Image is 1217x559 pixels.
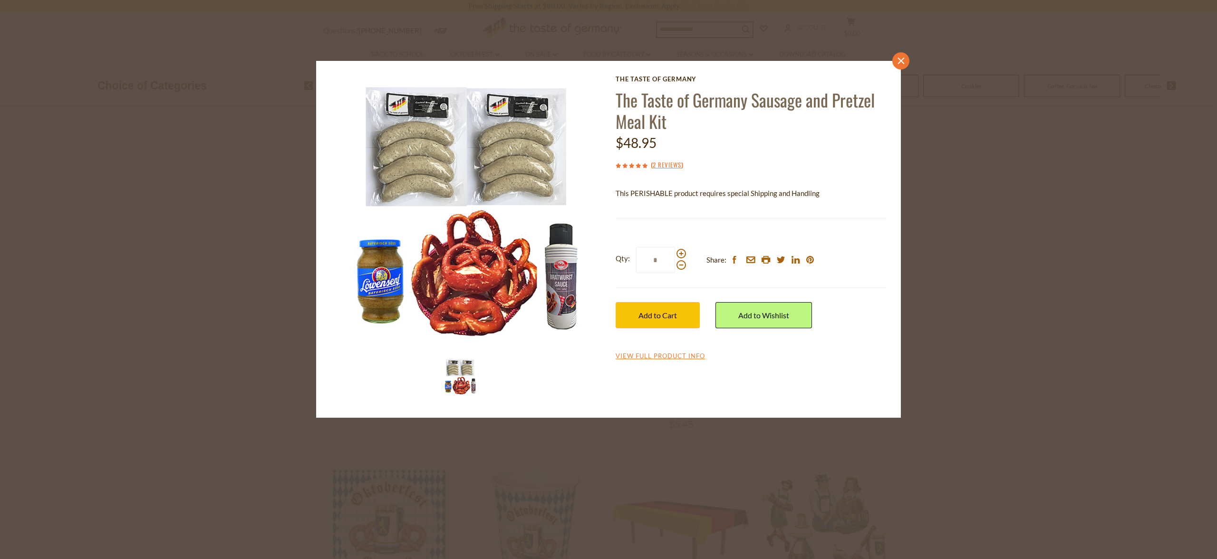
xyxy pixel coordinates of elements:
a: 2 Reviews [653,160,681,170]
strong: Qty: [616,253,630,265]
a: View Full Product Info [616,352,705,361]
img: The Taste of Germany Sausage and Pretzel Meal Kit [330,75,602,347]
a: The Taste of Germany Sausage and Pretzel Meal Kit [616,87,875,134]
a: The Taste of Germany [616,75,887,83]
span: Share: [706,254,726,266]
a: Add to Wishlist [715,302,812,328]
p: This PERISHABLE product requires special Shipping and Handling [616,187,887,199]
img: The Taste of Germany Sausage and Pretzel Meal Kit [441,358,479,396]
span: Add to Cart [638,311,677,320]
input: Qty: [636,247,675,273]
li: We will ship this product in heat-protective packaging and ice. [625,206,887,218]
span: ( ) [651,160,683,169]
span: $48.95 [616,135,657,151]
button: Add to Cart [616,302,700,328]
